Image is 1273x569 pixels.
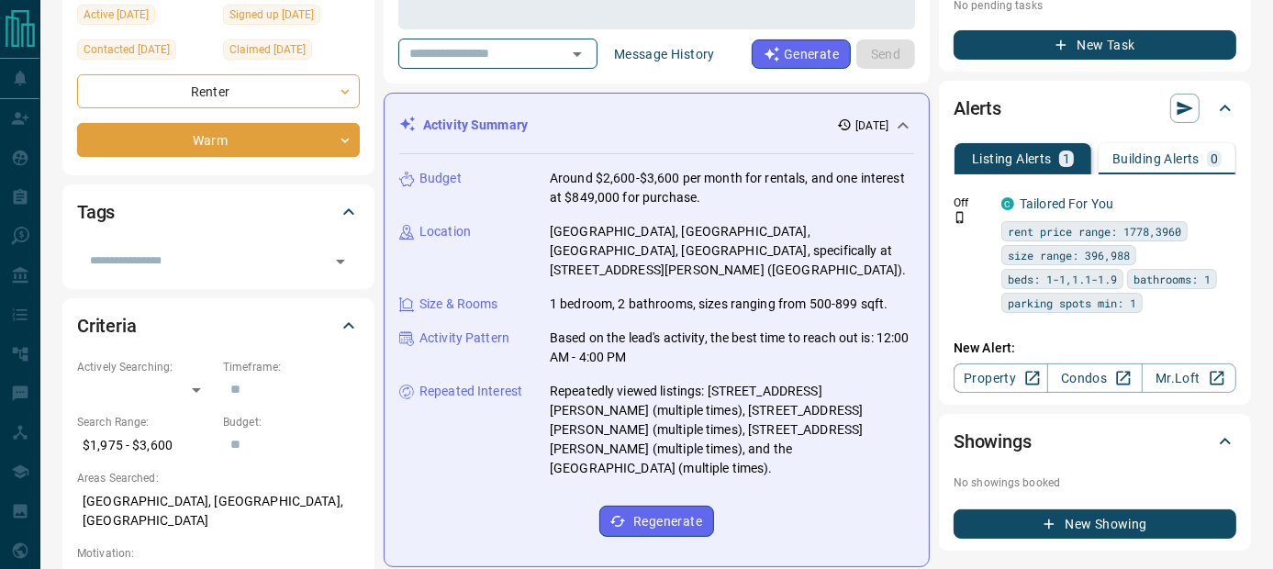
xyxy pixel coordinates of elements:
[954,509,1236,539] button: New Showing
[223,414,360,430] p: Budget:
[77,197,115,227] h2: Tags
[77,5,214,30] div: Wed Oct 08 2025
[1008,270,1117,288] span: beds: 1-1,1.1-1.9
[77,190,360,234] div: Tags
[972,152,1052,165] p: Listing Alerts
[77,470,360,486] p: Areas Searched:
[77,430,214,461] p: $1,975 - $3,600
[550,329,914,367] p: Based on the lead's activity, the best time to reach out is: 12:00 AM - 4:00 PM
[1047,363,1142,393] a: Condos
[1211,152,1218,165] p: 0
[84,6,149,24] span: Active [DATE]
[223,39,360,65] div: Mon Sep 22 2025
[77,74,360,108] div: Renter
[954,94,1001,123] h2: Alerts
[1133,270,1211,288] span: bathrooms: 1
[550,295,888,314] p: 1 bedroom, 2 bathrooms, sizes ranging from 500-899 sqft.
[419,222,471,241] p: Location
[77,359,214,375] p: Actively Searching:
[77,545,360,562] p: Motivation:
[954,30,1236,60] button: New Task
[419,329,509,348] p: Activity Pattern
[419,295,498,314] p: Size & Rooms
[77,414,214,430] p: Search Range:
[1142,363,1236,393] a: Mr.Loft
[84,40,170,59] span: Contacted [DATE]
[419,382,522,401] p: Repeated Interest
[1063,152,1070,165] p: 1
[550,222,914,280] p: [GEOGRAPHIC_DATA], [GEOGRAPHIC_DATA], [GEOGRAPHIC_DATA], [GEOGRAPHIC_DATA], specifically at [STRE...
[229,6,314,24] span: Signed up [DATE]
[1001,197,1014,210] div: condos.ca
[1020,196,1113,211] a: Tailored For You
[954,474,1236,491] p: No showings booked
[564,41,590,67] button: Open
[77,39,214,65] div: Fri Oct 10 2025
[77,486,360,536] p: [GEOGRAPHIC_DATA], [GEOGRAPHIC_DATA], [GEOGRAPHIC_DATA]
[77,123,360,157] div: Warm
[399,108,914,142] div: Activity Summary[DATE]
[77,304,360,348] div: Criteria
[1112,152,1200,165] p: Building Alerts
[752,39,851,69] button: Generate
[599,506,714,537] button: Regenerate
[603,39,726,69] button: Message History
[954,211,966,224] svg: Push Notification Only
[954,339,1236,358] p: New Alert:
[954,363,1048,393] a: Property
[77,311,137,340] h2: Criteria
[550,382,914,478] p: Repeatedly viewed listings: [STREET_ADDRESS][PERSON_NAME] (multiple times), [STREET_ADDRESS][PERS...
[223,359,360,375] p: Timeframe:
[229,40,306,59] span: Claimed [DATE]
[954,195,990,211] p: Off
[223,5,360,30] div: Mon Sep 22 2025
[855,117,888,134] p: [DATE]
[419,169,462,188] p: Budget
[1008,246,1130,264] span: size range: 396,988
[550,169,914,207] p: Around $2,600-$3,600 per month for rentals, and one interest at $849,000 for purchase.
[1008,222,1181,240] span: rent price range: 1778,3960
[328,249,353,274] button: Open
[1008,294,1136,312] span: parking spots min: 1
[423,116,528,135] p: Activity Summary
[954,419,1236,463] div: Showings
[954,86,1236,130] div: Alerts
[954,427,1032,456] h2: Showings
